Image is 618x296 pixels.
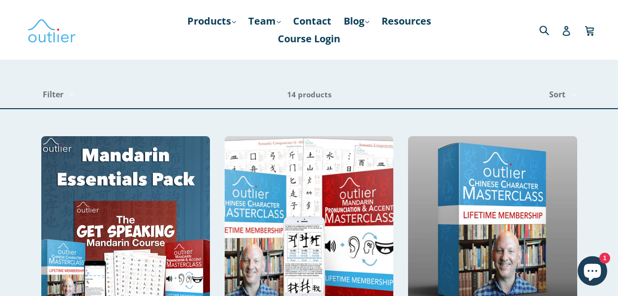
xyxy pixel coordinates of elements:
a: Products [182,12,241,30]
span: 14 products [287,89,331,99]
a: Course Login [273,30,345,48]
inbox-online-store-chat: Shopify online store chat [575,256,610,288]
input: Search [537,20,564,40]
img: Outlier Linguistics [27,16,76,44]
a: Contact [288,12,336,30]
a: Resources [377,12,436,30]
a: Blog [339,12,374,30]
a: Team [243,12,286,30]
